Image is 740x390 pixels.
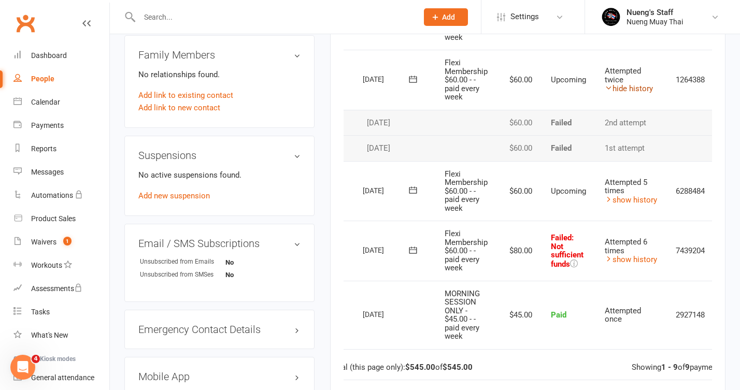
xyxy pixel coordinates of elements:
[497,110,542,136] td: $60.00
[442,13,455,21] span: Add
[10,355,35,380] iframe: Intercom live chat
[138,169,301,181] p: No active suspensions found.
[138,89,233,102] a: Add link to existing contact
[13,137,109,161] a: Reports
[363,144,426,153] div: [DATE]
[138,150,301,161] h3: Suspensions
[31,331,68,339] div: What's New
[605,306,641,324] span: Attempted once
[13,184,109,207] a: Automations
[31,191,73,199] div: Automations
[497,161,542,221] td: $60.00
[363,119,426,127] div: [DATE]
[551,233,584,269] span: Failed
[13,300,109,324] a: Tasks
[63,237,72,245] span: 1
[605,66,641,84] span: Attempted twice
[666,281,715,349] td: 2927148
[13,366,109,389] a: General attendance kiosk mode
[497,135,542,161] td: $60.00
[136,10,410,24] input: Search...
[13,114,109,137] a: Payments
[627,8,683,17] div: Nueng's Staff
[140,257,225,267] div: Unsubscribed from Emails
[31,75,54,83] div: People
[497,50,542,110] td: $60.00
[31,214,76,223] div: Product Sales
[595,135,666,161] td: 1st attempt
[138,68,301,81] p: No relationships found.
[666,161,715,221] td: 6288484
[497,281,542,349] td: $45.00
[363,242,410,258] div: [DATE]
[685,363,690,372] strong: 9
[627,17,683,26] div: Nueng Muay Thai
[605,84,653,93] a: hide history
[32,355,40,363] span: 4
[225,271,285,279] strong: No
[138,371,301,382] h3: Mobile App
[225,258,285,266] strong: No
[551,186,586,196] span: Upcoming
[666,50,715,110] td: 1264388
[13,230,109,254] a: Waivers 1
[12,10,38,36] a: Clubworx
[605,178,647,196] span: Attempted 5 times
[31,261,62,269] div: Workouts
[138,238,301,249] h3: Email / SMS Subscriptions
[445,229,488,272] span: Flexi Membership $60.00 - - paid every week
[363,306,410,322] div: [DATE]
[31,145,56,153] div: Reports
[595,110,666,136] td: 2nd attempt
[13,207,109,230] a: Product Sales
[31,51,67,60] div: Dashboard
[363,71,410,87] div: [DATE]
[363,182,410,198] div: [DATE]
[632,363,723,372] div: Showing of payments
[13,67,109,91] a: People
[13,324,109,347] a: What's New
[445,169,488,213] span: Flexi Membership $60.00 - - paid every week
[666,221,715,281] td: 7439204
[405,363,435,372] strong: $545.00
[13,44,109,67] a: Dashboard
[542,135,595,161] td: Failed
[31,373,94,382] div: General attendance
[31,168,64,176] div: Messages
[551,75,586,84] span: Upcoming
[605,255,657,264] a: show history
[138,191,210,200] a: Add new suspension
[445,289,480,341] span: MORNING SESSION ONLY - $45.00 - - paid every week
[661,363,678,372] strong: 1 - 9
[542,110,595,136] td: Failed
[601,7,621,27] img: thumb_image1725410985.png
[445,58,488,102] span: Flexi Membership $60.00 - - paid every week
[510,5,539,28] span: Settings
[424,8,468,26] button: Add
[138,49,301,61] h3: Family Members
[31,238,56,246] div: Waivers
[443,363,473,372] strong: $545.00
[138,102,220,114] a: Add link to new contact
[138,324,301,335] h3: Emergency Contact Details
[497,221,542,281] td: $80.00
[31,98,60,106] div: Calendar
[31,284,82,293] div: Assessments
[605,195,657,205] a: show history
[605,237,647,255] span: Attempted 6 times
[31,308,50,316] div: Tasks
[31,121,64,129] div: Payments
[551,233,584,269] span: : Not sufficient funds
[551,310,566,320] span: Paid
[13,254,109,277] a: Workouts
[330,363,473,372] div: Total (this page only): of
[13,277,109,300] a: Assessments
[140,270,225,280] div: Unsubscribed from SMSes
[13,161,109,184] a: Messages
[13,91,109,114] a: Calendar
